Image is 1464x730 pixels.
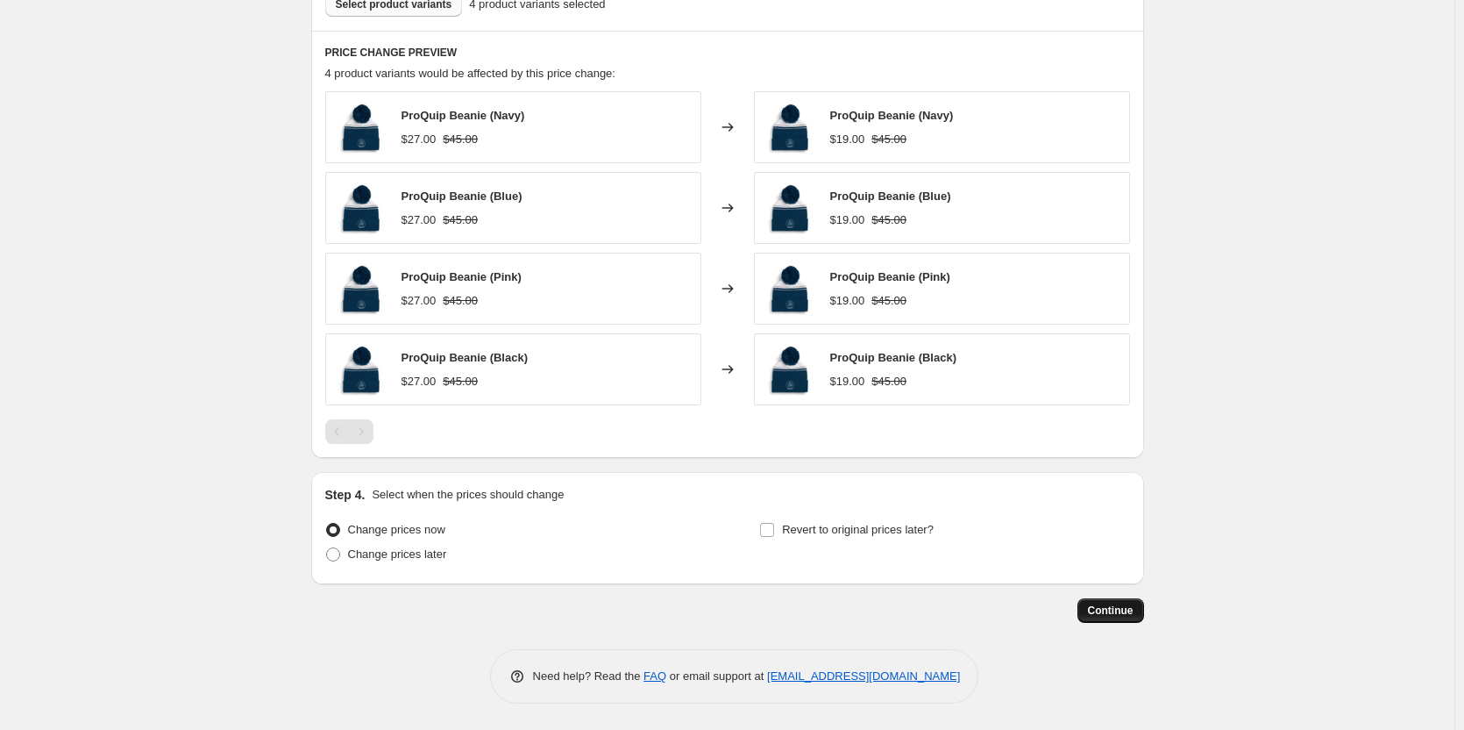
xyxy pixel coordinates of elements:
[443,292,478,310] strike: $45.00
[402,292,437,310] div: $27.00
[443,131,478,148] strike: $45.00
[348,547,447,561] span: Change prices later
[402,131,437,148] div: $27.00
[1088,604,1134,618] span: Continue
[443,373,478,390] strike: $45.00
[335,101,387,154] img: proquip-beanie-at-golf-hq-nz_80x.jpg
[335,262,387,315] img: proquip-beanie-at-golf-hq-nz_80x.jpg
[325,67,615,80] span: 4 product variants would be affected by this price change:
[764,262,816,315] img: proquip-beanie-at-golf-hq-nz_80x.jpg
[402,373,437,390] div: $27.00
[325,46,1130,60] h6: PRICE CHANGE PREVIEW
[666,669,767,683] span: or email support at
[782,523,934,536] span: Revert to original prices later?
[871,292,906,310] strike: $45.00
[348,523,445,536] span: Change prices now
[533,669,644,683] span: Need help? Read the
[372,486,564,504] p: Select when the prices should change
[402,211,437,229] div: $27.00
[325,419,373,444] nav: Pagination
[830,211,865,229] div: $19.00
[325,486,366,504] h2: Step 4.
[830,190,951,203] span: ProQuip Beanie (Blue)
[1077,598,1144,623] button: Continue
[402,190,522,203] span: ProQuip Beanie (Blue)
[443,211,478,229] strike: $45.00
[402,109,525,122] span: ProQuip Beanie (Navy)
[764,343,816,396] img: proquip-beanie-at-golf-hq-nz_80x.jpg
[335,182,387,234] img: proquip-beanie-at-golf-hq-nz_80x.jpg
[830,373,865,390] div: $19.00
[764,101,816,154] img: proquip-beanie-at-golf-hq-nz_80x.jpg
[767,669,960,683] a: [EMAIL_ADDRESS][DOMAIN_NAME]
[830,351,956,364] span: ProQuip Beanie (Black)
[830,270,950,283] span: ProQuip Beanie (Pink)
[335,343,387,396] img: proquip-beanie-at-golf-hq-nz_80x.jpg
[871,211,906,229] strike: $45.00
[830,109,954,122] span: ProQuip Beanie (Navy)
[643,669,666,683] a: FAQ
[871,373,906,390] strike: $45.00
[830,131,865,148] div: $19.00
[830,292,865,310] div: $19.00
[402,270,522,283] span: ProQuip Beanie (Pink)
[764,182,816,234] img: proquip-beanie-at-golf-hq-nz_80x.jpg
[871,131,906,148] strike: $45.00
[402,351,528,364] span: ProQuip Beanie (Black)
